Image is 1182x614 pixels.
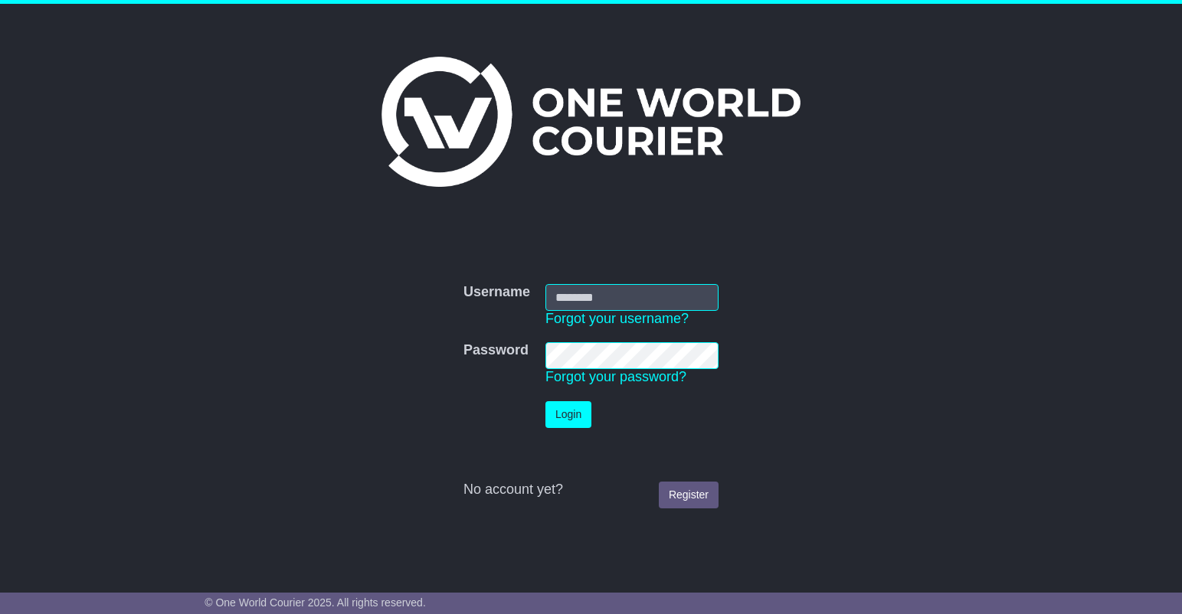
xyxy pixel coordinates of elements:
[463,482,719,498] div: No account yet?
[463,342,529,359] label: Password
[205,596,426,609] span: © One World Courier 2025. All rights reserved.
[545,311,689,326] a: Forgot your username?
[545,369,686,384] a: Forgot your password?
[659,482,719,508] a: Register
[381,57,800,187] img: One World
[545,401,591,428] button: Login
[463,284,530,301] label: Username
